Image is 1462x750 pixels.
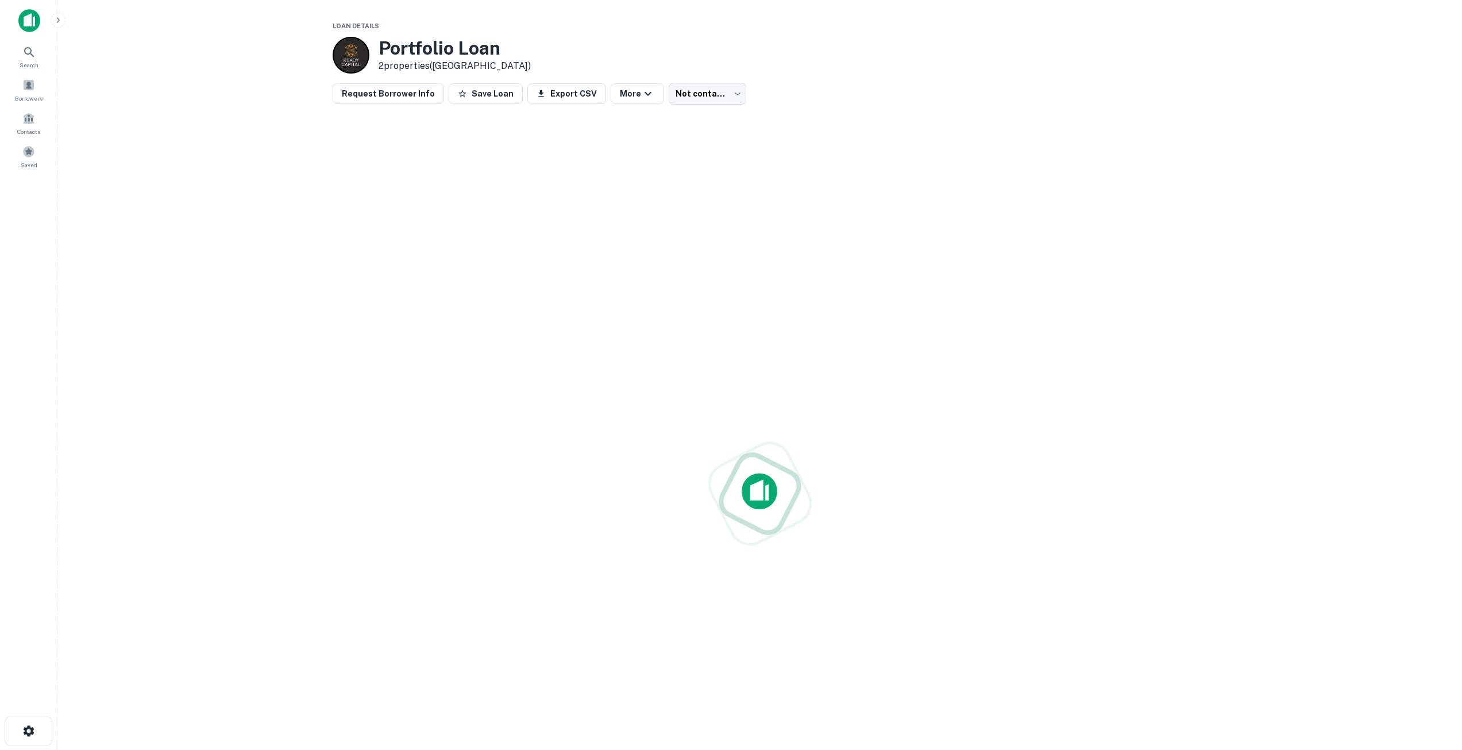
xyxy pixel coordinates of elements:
span: Loan Details [333,22,379,29]
span: Search [20,60,38,70]
p: 2 properties ([GEOGRAPHIC_DATA]) [379,59,531,73]
span: Saved [21,160,37,170]
a: Saved [3,141,54,172]
button: More [611,83,664,104]
h3: Portfolio Loan [379,37,531,59]
span: Contacts [17,127,40,136]
button: Request Borrower Info [333,83,444,104]
button: Export CSV [527,83,606,104]
img: capitalize-icon.png [18,9,40,32]
a: Borrowers [3,74,54,105]
div: Not contacted [669,83,746,105]
a: Search [3,41,54,72]
span: Borrowers [15,94,43,103]
a: Contacts [3,107,54,139]
button: Save Loan [449,83,523,104]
